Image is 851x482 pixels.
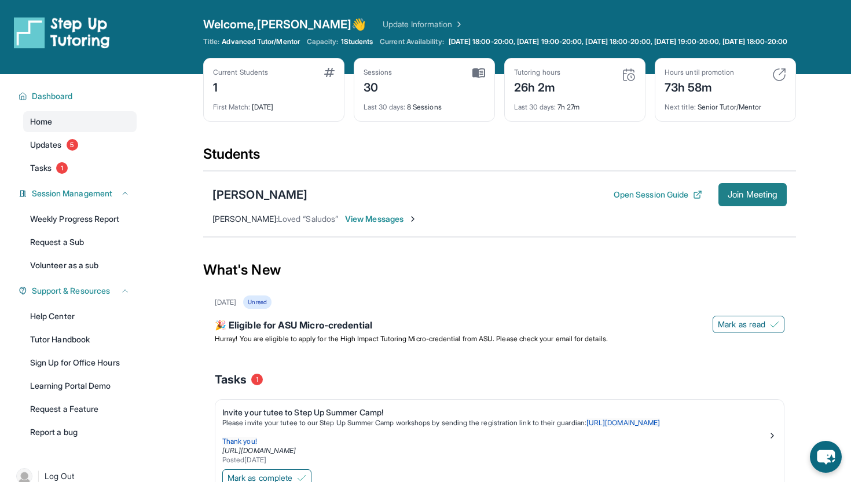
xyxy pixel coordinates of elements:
[67,139,78,151] span: 5
[222,407,768,418] div: Invite your tutee to Step Up Summer Camp!
[728,191,777,198] span: Join Meeting
[215,318,784,334] div: 🎉 Eligible for ASU Micro-credential
[383,19,464,30] a: Update Information
[341,37,373,46] span: 1 Students
[213,103,250,111] span: First Match :
[23,134,137,155] a: Updates5
[203,37,219,46] span: Title:
[665,96,786,112] div: Senior Tutor/Mentor
[665,77,734,96] div: 73h 58m
[27,90,130,102] button: Dashboard
[212,187,307,203] div: [PERSON_NAME]
[772,68,786,82] img: card
[215,371,247,388] span: Tasks
[324,68,335,77] img: card
[514,77,560,96] div: 26h 2m
[30,139,62,151] span: Updates
[243,295,271,309] div: Unread
[32,285,110,297] span: Support & Resources
[203,145,796,170] div: Students
[203,244,796,295] div: What's New
[364,96,485,112] div: 8 Sessions
[27,285,130,297] button: Support & Resources
[251,374,263,385] span: 1
[364,103,405,111] span: Last 30 days :
[23,158,137,178] a: Tasks1
[364,77,393,96] div: 30
[213,77,268,96] div: 1
[23,422,137,443] a: Report a bug
[215,400,784,467] a: Invite your tutee to Step Up Summer Camp!Please invite your tutee to our Step Up Summer Camp work...
[32,90,73,102] span: Dashboard
[23,232,137,253] a: Request a Sub
[713,316,784,333] button: Mark as read
[213,68,268,77] div: Current Students
[23,329,137,350] a: Tutor Handbook
[514,68,560,77] div: Tutoring hours
[514,96,636,112] div: 7h 27m
[586,418,660,427] a: [URL][DOMAIN_NAME]
[380,37,443,46] span: Current Availability:
[718,319,765,330] span: Mark as read
[30,162,52,174] span: Tasks
[213,96,335,112] div: [DATE]
[23,209,137,229] a: Weekly Progress Report
[56,162,68,174] span: 1
[222,37,299,46] span: Advanced Tutor/Mentor
[514,103,556,111] span: Last 30 days :
[446,37,790,46] a: [DATE] 18:00-20:00, [DATE] 19:00-20:00, [DATE] 18:00-20:00, [DATE] 19:00-20:00, [DATE] 18:00-20:00
[30,116,52,127] span: Home
[23,111,137,132] a: Home
[278,214,338,224] span: Loved “Saludos”
[622,68,636,82] img: card
[665,68,734,77] div: Hours until promotion
[449,37,788,46] span: [DATE] 18:00-20:00, [DATE] 19:00-20:00, [DATE] 18:00-20:00, [DATE] 19:00-20:00, [DATE] 18:00-20:00
[345,213,417,225] span: View Messages
[222,455,768,465] div: Posted [DATE]
[32,188,112,199] span: Session Management
[222,446,296,455] a: [URL][DOMAIN_NAME]
[23,352,137,373] a: Sign Up for Office Hours
[452,19,464,30] img: Chevron Right
[203,16,366,32] span: Welcome, [PERSON_NAME] 👋
[364,68,393,77] div: Sessions
[810,441,842,473] button: chat-button
[27,188,130,199] button: Session Management
[23,255,137,276] a: Volunteer as a sub
[215,334,608,343] span: Hurray! You are eligible to apply for the High Impact Tutoring Micro-credential from ASU. Please ...
[408,214,417,224] img: Chevron-Right
[222,418,768,428] p: Please invite your tutee to our Step Up Summer Camp workshops by sending the registration link to...
[718,183,787,206] button: Join Meeting
[307,37,339,46] span: Capacity:
[614,189,702,200] button: Open Session Guide
[212,214,278,224] span: [PERSON_NAME] :
[23,399,137,419] a: Request a Feature
[665,103,696,111] span: Next title :
[215,298,236,307] div: [DATE]
[23,375,137,396] a: Learning Portal Demo
[770,320,779,329] img: Mark as read
[222,437,257,446] span: Thank you!
[45,470,75,482] span: Log Out
[23,306,137,327] a: Help Center
[472,68,485,78] img: card
[14,16,110,49] img: logo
